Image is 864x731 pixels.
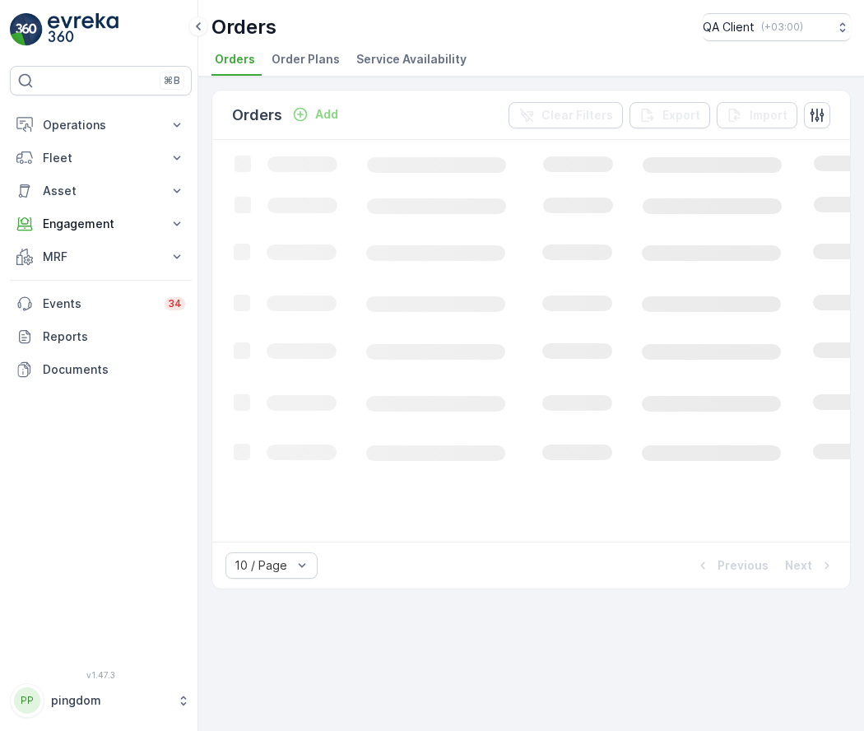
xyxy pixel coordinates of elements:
button: Export [629,102,710,128]
button: QA Client(+03:00) [703,13,851,41]
button: Next [783,556,837,575]
span: Orders [215,51,255,68]
a: Reports [10,320,192,353]
button: Asset [10,175,192,207]
p: Asset [43,183,159,199]
button: Fleet [10,142,192,175]
p: Fleet [43,150,159,166]
p: Events [43,296,155,312]
span: Service Availability [356,51,467,68]
button: PPpingdom [10,683,192,718]
p: Engagement [43,216,159,232]
p: Add [315,106,338,123]
div: PP [14,687,40,714]
span: Order Plans [272,51,340,68]
button: MRF [10,240,192,273]
p: QA Client [703,19,755,35]
button: Previous [693,556,770,575]
button: Import [717,102,797,128]
a: Events34 [10,287,192,320]
p: ⌘B [164,74,180,87]
p: Orders [211,14,276,40]
button: Add [286,105,345,124]
img: logo_light-DOdMpM7g.png [48,13,118,46]
p: 34 [168,297,182,310]
p: Documents [43,361,185,378]
button: Engagement [10,207,192,240]
p: Import [750,107,787,123]
p: MRF [43,249,159,265]
p: Next [785,557,812,574]
p: pingdom [51,692,169,709]
p: Previous [718,557,769,574]
p: Export [662,107,700,123]
img: logo [10,13,43,46]
p: Reports [43,328,185,345]
button: Clear Filters [509,102,623,128]
button: Operations [10,109,192,142]
p: Operations [43,117,159,133]
p: Clear Filters [541,107,613,123]
span: v 1.47.3 [10,670,192,680]
p: ( +03:00 ) [761,21,803,34]
a: Documents [10,353,192,386]
p: Orders [232,104,282,127]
